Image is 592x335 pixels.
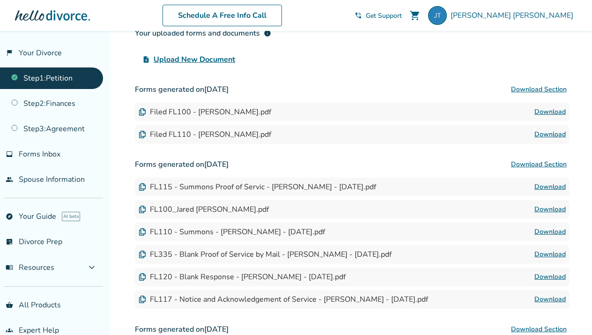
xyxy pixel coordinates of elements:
[6,238,13,246] span: list_alt_check
[534,249,566,260] a: Download
[6,301,13,309] span: shopping_basket
[135,80,570,99] h3: Forms generated on [DATE]
[6,150,13,158] span: inbox
[154,54,235,65] span: Upload New Document
[534,271,566,283] a: Download
[142,56,150,63] span: upload_file
[62,212,80,221] span: AI beta
[409,10,421,21] span: shopping_cart
[355,12,362,19] span: phone_in_talk
[545,290,592,335] iframe: Chat Widget
[6,213,13,220] span: explore
[451,10,577,21] span: [PERSON_NAME] [PERSON_NAME]
[6,176,13,183] span: people
[6,264,13,271] span: menu_book
[139,107,271,117] div: Filed FL100 - [PERSON_NAME].pdf
[163,5,282,26] a: Schedule A Free Info Call
[135,155,570,174] h3: Forms generated on [DATE]
[139,251,146,258] img: Document
[139,182,376,192] div: FL115 - Summons Proof of Servic - [PERSON_NAME] - [DATE].pdf
[139,204,269,215] div: FL100_Jared [PERSON_NAME].pdf
[534,226,566,238] a: Download
[139,273,146,281] img: Document
[508,80,570,99] button: Download Section
[139,294,428,305] div: FL117 - Notice and Acknowledgement of Service - [PERSON_NAME] - [DATE].pdf
[6,262,54,273] span: Resources
[139,227,325,237] div: FL110 - Summons - [PERSON_NAME] - [DATE].pdf
[534,129,566,140] a: Download
[534,106,566,118] a: Download
[86,262,97,273] span: expand_more
[428,6,447,25] img: Jared Tabayoyon
[534,181,566,193] a: Download
[139,249,392,260] div: FL335 - Blank Proof of Service by Mail - [PERSON_NAME] - [DATE].pdf
[139,131,146,138] img: Document
[366,11,402,20] span: Get Support
[139,228,146,236] img: Document
[508,155,570,174] button: Download Section
[139,296,146,303] img: Document
[6,49,13,57] span: flag_2
[139,206,146,213] img: Document
[6,327,13,334] span: groups
[19,149,60,159] span: Forms Inbox
[139,108,146,116] img: Document
[139,272,346,282] div: FL120 - Blank Response - [PERSON_NAME] - [DATE].pdf
[139,183,146,191] img: Document
[264,30,271,37] span: info
[534,204,566,215] a: Download
[139,129,271,140] div: Filed FL110 - [PERSON_NAME].pdf
[534,294,566,305] a: Download
[355,11,402,20] a: phone_in_talkGet Support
